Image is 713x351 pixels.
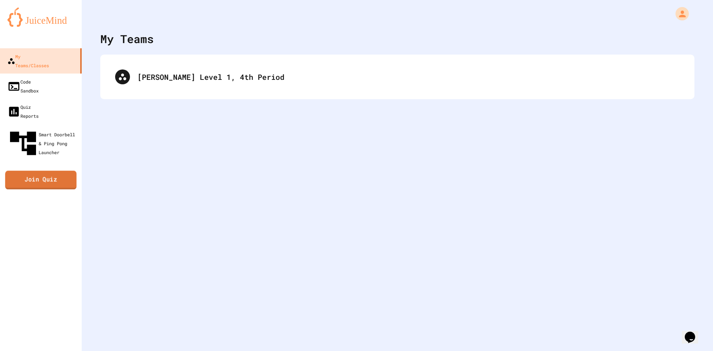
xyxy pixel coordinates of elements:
[7,7,74,27] img: logo-orange.svg
[7,77,39,95] div: Code Sandbox
[137,71,680,82] div: [PERSON_NAME] Level 1, 4th Period
[7,52,49,70] div: My Teams/Classes
[7,128,79,159] div: Smart Doorbell & Ping Pong Launcher
[108,62,687,92] div: [PERSON_NAME] Level 1, 4th Period
[668,5,691,22] div: My Account
[100,30,154,47] div: My Teams
[5,171,76,189] a: Join Quiz
[7,103,39,120] div: Quiz Reports
[682,321,706,344] iframe: chat widget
